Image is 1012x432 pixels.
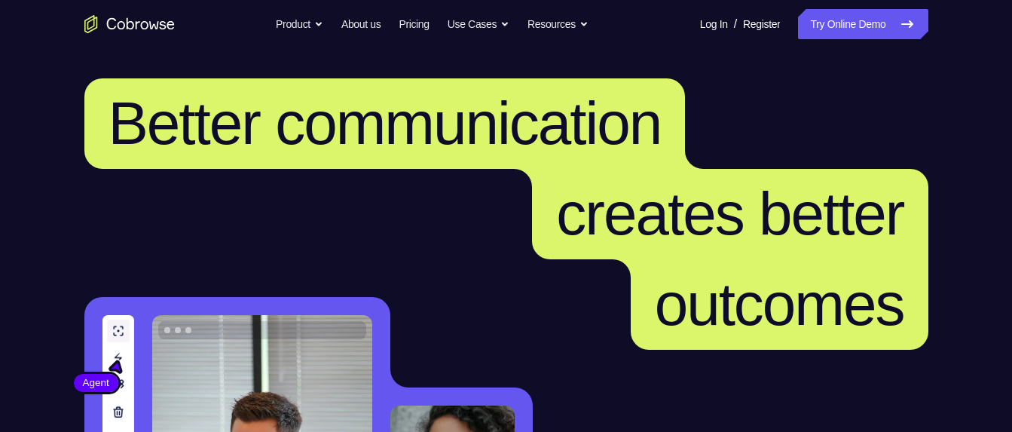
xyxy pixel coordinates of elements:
a: About us [341,9,381,39]
button: Use Cases [448,9,509,39]
button: Resources [527,9,589,39]
a: Log In [700,9,728,39]
a: Pricing [399,9,429,39]
span: creates better [556,180,903,247]
button: Product [276,9,323,39]
span: Better communication [109,90,662,157]
a: Register [743,9,780,39]
a: Go to the home page [84,15,175,33]
span: outcomes [655,271,904,338]
span: Agent [74,375,118,391]
span: / [734,15,737,33]
a: Try Online Demo [798,9,928,39]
